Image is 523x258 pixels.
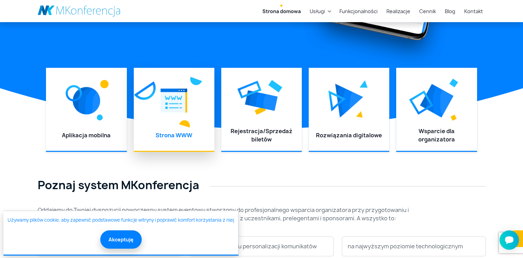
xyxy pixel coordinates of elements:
a: Blog [442,5,458,18]
img: Graficzny element strony [449,79,458,87]
img: Graficzny element strony [97,114,103,120]
img: Graficzny element strony [161,85,187,116]
a: Rozwiązania digitalowe [316,131,382,139]
a: Usługi [307,5,328,18]
img: Graficzny element strony [189,75,203,86]
h2: Poznaj system MKonferencja [38,178,486,192]
a: Cennik [417,5,439,18]
a: Strona domowa [260,5,303,18]
img: Graficzny element strony [235,75,264,104]
img: Graficzny element strony [245,90,278,111]
p: Oddajemy do Twojej dyspozycji nowoczesny system eventowy stworzony do profesjonalnego wsparcia or... [38,206,410,222]
a: Realizacje [384,5,413,18]
img: Graficzny element strony [73,87,100,114]
iframe: Smartsupp widget button [499,230,519,250]
a: Wsparcie dla organizatora [418,127,455,143]
a: Kontakt [461,5,486,18]
img: Graficzny element strony [133,81,160,104]
img: Graficzny element strony [66,85,82,101]
img: Graficzny element strony [328,90,346,111]
button: Akceptuję [100,230,142,249]
img: Graficzny element strony [450,114,457,121]
img: Graficzny element strony [409,90,433,115]
a: Aplikacja mobilna [62,131,111,139]
img: Graficzny element strony [100,80,109,88]
p: na najwyższym poziomie technologicznym [348,242,480,250]
img: Graficzny element strony [178,119,190,130]
img: Graficzny element strony [359,80,368,88]
img: Graficzny element strony [420,84,454,118]
a: Rejestracja/Sprzedaż biletów [231,127,292,143]
img: Graficzny element strony [268,80,282,92]
a: Strona WWW [156,131,192,139]
a: Funkcjonalności [337,5,380,18]
p: przy zachowaniu personalizacji komunikatów [196,242,328,250]
a: Używamy plików cookie, aby zapewnić podstawowe funkcje witryny i poprawić komfort korzystania z niej [8,217,234,224]
img: Graficzny element strony [335,84,363,118]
